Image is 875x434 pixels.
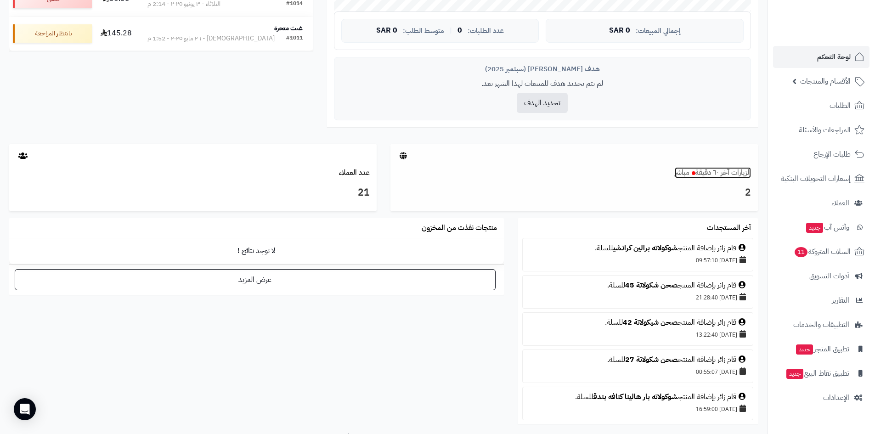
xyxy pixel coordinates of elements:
div: بانتظار المراجعة [13,24,92,43]
a: صحن شكولاتة 45 [625,280,678,291]
span: تطبيق نقاط البيع [785,367,849,380]
span: السلات المتروكة [794,245,851,258]
small: مباشر [675,167,689,178]
span: | [450,27,452,34]
a: الطلبات [773,95,869,117]
td: لا توجد نتائج ! [9,238,504,264]
span: 0 SAR [376,27,397,35]
div: قام زائر بإضافة المنتج للسلة. [527,243,748,254]
h3: 21 [16,185,370,201]
a: الإعدادات [773,387,869,409]
div: [DEMOGRAPHIC_DATA] - ٢٦ مايو ٢٠٢٥ - 1:52 م [147,34,275,43]
a: لوحة التحكم [773,46,869,68]
span: الطلبات [830,99,851,112]
span: عدد الطلبات: [468,27,504,35]
span: متوسط الطلب: [403,27,444,35]
span: الأقسام والمنتجات [800,75,851,88]
span: جديد [796,344,813,355]
span: التقارير [832,294,849,307]
span: المراجعات والأسئلة [799,124,851,136]
a: عدد العملاء [339,167,370,178]
div: قام زائر بإضافة المنتج للسلة. [527,280,748,291]
a: تطبيق نقاط البيعجديد [773,362,869,384]
div: قام زائر بإضافة المنتج للسلة. [527,355,748,365]
span: الإعدادات [823,391,849,404]
h3: آخر المستجدات [707,224,751,232]
a: أدوات التسويق [773,265,869,287]
span: 11 [795,247,807,257]
a: شوكولاته برالين كرانشي [613,242,678,254]
a: المراجعات والأسئلة [773,119,869,141]
a: عرض المزيد [15,269,496,290]
div: [DATE] 09:57:10 [527,254,748,266]
a: التقارير [773,289,869,311]
p: لم يتم تحديد هدف للمبيعات لهذا الشهر بعد. [341,79,744,89]
td: 145.28 [96,17,137,51]
a: شوكولاته بار هالينا كنافه بندق [593,391,678,402]
a: وآتس آبجديد [773,216,869,238]
a: تطبيق المتجرجديد [773,338,869,360]
span: 0 SAR [609,27,630,35]
div: قام زائر بإضافة المنتج للسلة. [527,392,748,402]
span: جديد [786,369,803,379]
span: جديد [806,223,823,233]
div: #1011 [286,34,303,43]
div: [DATE] 13:22:40 [527,328,748,341]
div: Open Intercom Messenger [14,398,36,420]
span: 0 [457,27,462,35]
div: قام زائر بإضافة المنتج للسلة. [527,317,748,328]
button: تحديد الهدف [517,93,568,113]
div: [DATE] 00:55:07 [527,365,748,378]
div: [DATE] 21:28:40 [527,291,748,304]
a: إشعارات التحويلات البنكية [773,168,869,190]
span: إجمالي المبيعات: [636,27,681,35]
h3: منتجات نفذت من المخزون [422,224,497,232]
span: إشعارات التحويلات البنكية [781,172,851,185]
span: وآتس آب [805,221,849,234]
a: صحن شكولاتة 27 [625,354,678,365]
div: هدف [PERSON_NAME] (سبتمبر 2025) [341,64,744,74]
a: صحن شيكولاتة 42 [623,317,678,328]
strong: غيث متجرة [274,23,303,33]
a: الزيارات آخر ٦٠ دقيقةمباشر [675,167,751,178]
span: التطبيقات والخدمات [793,318,849,331]
div: [DATE] 16:59:00 [527,402,748,415]
span: تطبيق المتجر [795,343,849,355]
a: العملاء [773,192,869,214]
a: السلات المتروكة11 [773,241,869,263]
a: التطبيقات والخدمات [773,314,869,336]
h3: 2 [397,185,751,201]
span: أدوات التسويق [809,270,849,282]
span: العملاء [831,197,849,209]
a: طلبات الإرجاع [773,143,869,165]
span: طلبات الإرجاع [813,148,851,161]
span: لوحة التحكم [817,51,851,63]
